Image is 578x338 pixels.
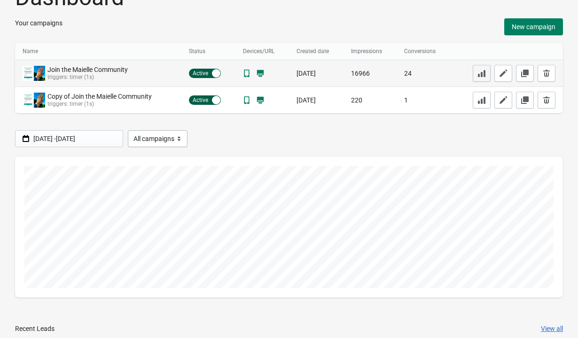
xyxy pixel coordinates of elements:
[235,43,289,60] th: Devices/URL
[297,69,336,78] div: [DATE]
[351,95,389,105] div: 220
[47,101,123,107] div: triggers: timer (1s)
[344,43,397,60] th: Impressions
[15,43,181,60] th: Name
[47,66,123,74] div: Join the Maielle Community
[181,43,235,60] th: Status
[404,69,443,78] div: 24
[404,95,443,105] div: 1
[541,324,563,333] button: View all
[15,18,62,35] div: Your campaigns
[512,23,555,31] span: New campaign
[504,18,563,35] button: New campaign
[47,93,123,101] div: Copy of Join the Maielle Community
[289,43,344,60] th: Created date
[297,95,336,105] div: [DATE]
[397,43,450,60] th: Conversions
[15,324,55,333] div: Recent Leads
[33,133,119,144] div: [DATE] - [DATE]
[351,69,389,78] div: 16966
[47,74,123,80] div: triggers: timer (1s)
